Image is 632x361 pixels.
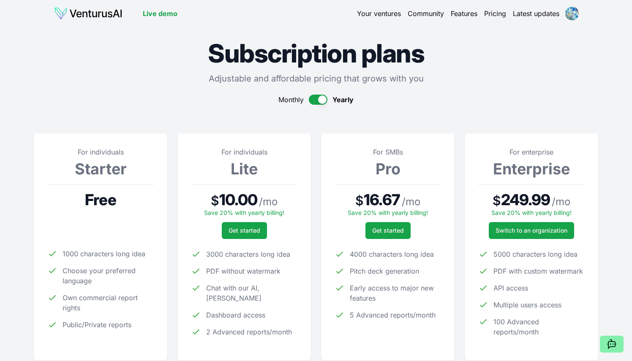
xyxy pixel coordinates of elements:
[85,191,116,208] span: Free
[489,222,574,239] a: Switch to an organization
[211,193,219,208] span: $
[493,266,583,276] span: PDF with custom watermark
[229,226,260,235] span: Get started
[364,191,400,208] span: 16.67
[206,283,297,303] span: Chat with our AI, [PERSON_NAME]
[348,209,428,216] span: Save 20% with yearly billing!
[355,193,364,208] span: $
[259,195,278,209] span: / mo
[206,310,265,320] span: Dashboard access
[478,147,585,157] p: For enterprise
[63,320,131,330] span: Public/Private reports
[491,209,572,216] span: Save 20% with yearly billing!
[350,249,434,259] span: 4000 characters long idea
[143,8,177,19] a: Live demo
[350,283,441,303] span: Early access to major new features
[350,310,436,320] span: 5 Advanced reports/month
[204,209,284,216] span: Save 20% with yearly billing!
[513,8,559,19] a: Latest updates
[332,95,354,105] span: Yearly
[552,195,570,209] span: / mo
[191,147,297,157] p: For individuals
[191,160,297,177] h3: Lite
[206,249,290,259] span: 3000 characters long idea
[350,266,419,276] span: Pitch deck generation
[63,266,154,286] span: Choose your preferred language
[206,266,281,276] span: PDF without watermark
[278,95,304,105] span: Monthly
[63,293,154,313] span: Own commercial report rights
[493,249,578,259] span: 5000 characters long idea
[206,327,292,337] span: 2 Advanced reports/month
[335,147,441,157] p: For SMBs
[493,193,501,208] span: $
[565,7,579,20] img: ACg8ocIFlJ5GJfpHl1dcS8QVh3yz9SSKEzN-qJ2JRDiR8q5QDc8hz1A=s96-c
[335,160,441,177] h3: Pro
[402,195,420,209] span: / mo
[47,147,154,157] p: For individuals
[372,226,404,235] span: Get started
[493,317,585,337] span: 100 Advanced reports/month
[222,222,267,239] button: Get started
[357,8,401,19] a: Your ventures
[63,249,145,259] span: 1000 characters long idea
[478,160,585,177] h3: Enterprise
[54,7,123,20] img: logo
[408,8,444,19] a: Community
[47,160,154,177] h3: Starter
[365,222,411,239] button: Get started
[451,8,477,19] a: Features
[34,41,598,66] h1: Subscription plans
[219,191,258,208] span: 10.00
[501,191,550,208] span: 249.99
[484,8,506,19] a: Pricing
[493,283,528,293] span: API access
[34,73,598,84] p: Adjustable and affordable pricing that grows with you
[493,300,561,310] span: Multiple users access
